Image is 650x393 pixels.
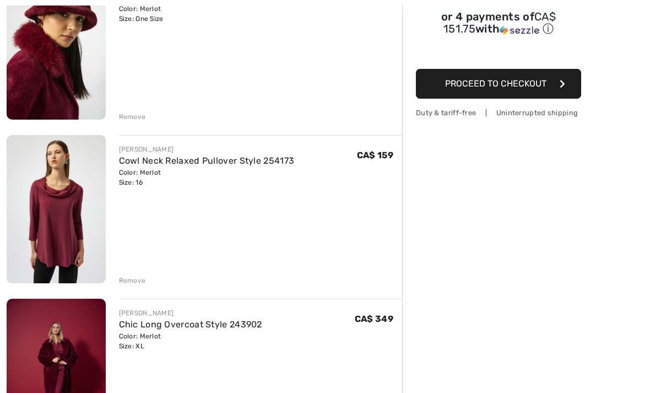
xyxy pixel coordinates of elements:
[119,144,295,154] div: [PERSON_NAME]
[445,78,546,89] span: Proceed to Checkout
[357,150,393,160] span: CA$ 159
[119,308,262,318] div: [PERSON_NAME]
[119,168,295,187] div: Color: Merlot Size: 16
[443,10,556,35] span: CA$ 151.75
[416,12,581,36] div: or 4 payments of with
[416,69,581,99] button: Proceed to Checkout
[416,12,581,40] div: or 4 payments ofCA$ 151.75withSezzle Click to learn more about Sezzle
[416,40,581,65] iframe: PayPal-paypal
[355,314,393,324] span: CA$ 349
[500,25,539,35] img: Sezzle
[119,4,265,24] div: Color: Merlot Size: One Size
[119,331,262,351] div: Color: Merlot Size: XL
[7,135,106,283] img: Cowl Neck Relaxed Pullover Style 254173
[119,319,262,330] a: Chic Long Overcoat Style 243902
[416,107,581,118] div: Duty & tariff-free | Uninterrupted shipping
[119,112,146,122] div: Remove
[119,155,295,166] a: Cowl Neck Relaxed Pullover Style 254173
[119,276,146,286] div: Remove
